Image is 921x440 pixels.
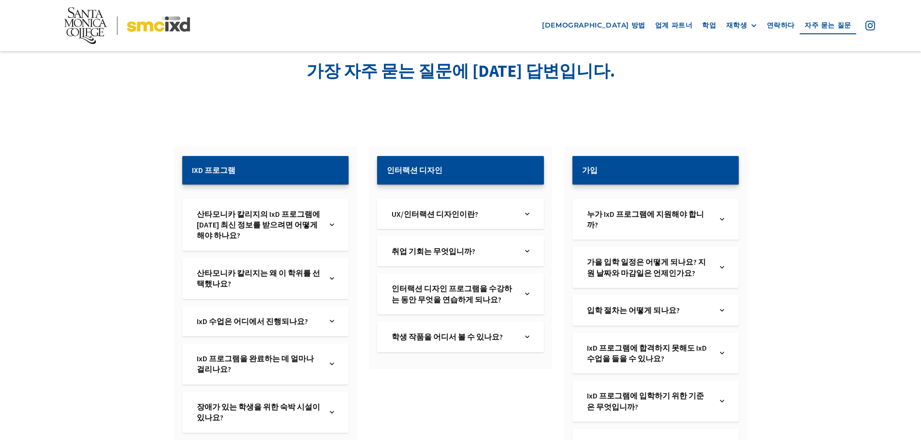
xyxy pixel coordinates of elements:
[392,283,515,305] a: 인터랙션 디자인 프로그램을 수강하는 동안 무엇을 연습하게 되나요?
[587,343,707,363] font: IxD 프로그램에 합격하지 못해도 IxD 수업을 들을 수 있나요?
[392,209,478,219] font: UX/인터랙션 디자인이란?
[387,165,442,175] font: 인터랙션 디자인
[392,331,515,342] a: 학생 작품을 어디서 볼 수 있나요?
[197,401,321,423] a: 장애가 있는 학생을 위한 숙박 시설이 있나요?
[865,21,875,30] img: 아이콘 - 인스타그램
[392,332,503,341] font: 학생 작품을 어디서 볼 수 있나요?
[64,7,190,44] img: 산타모니카 칼리지 - SMC IxD 로고
[197,316,321,326] a: IxD 수업은 어디에서 진행되나요?
[587,257,706,277] font: 가을 입학 일정은 어떻게 되나요? 지원 날짜와 마감일은 언제인가요?
[587,305,711,315] a: 입학 절차는 어떻게 되나요?
[702,21,716,29] font: 학업
[197,354,314,374] font: IxD 프로그램을 완료하는 데 얼마나 걸리나요?
[587,391,704,411] font: IxD 프로그램에 입학하기 위한 기준은 무엇입니까?
[197,268,321,289] a: 산타모니카 칼리지는 왜 이 학위를 선택했나요?
[726,21,757,29] div: 재학생
[392,284,512,304] font: 인터랙션 디자인 프로그램을 수강하는 동안 무엇을 연습하게 되나요?
[197,402,320,422] font: 장애가 있는 학생을 위한 숙박 시설이 있나요?
[587,209,711,230] a: 누가 IxD 프로그램에 지원해야 합니까?
[542,21,645,29] font: [DEMOGRAPHIC_DATA] 방법
[800,16,856,34] a: 자주 묻는 질문
[697,16,721,34] a: 학업
[392,246,475,256] font: 취업 기회는 무엇입니까?
[804,21,851,29] font: 자주 묻는 질문
[537,16,650,34] a: [DEMOGRAPHIC_DATA] 방법
[392,246,515,256] a: 취업 기회는 무엇입니까?
[392,209,515,219] a: UX/인터랙션 디자인이란?
[587,390,711,412] a: IxD 프로그램에 입학하기 위한 기준은 무엇입니까?
[582,165,598,175] font: 가입
[197,209,321,241] a: 산타모니카 칼리지의 IxD 프로그램에 [DATE] 최신 정보를 받으려면 어떻게 해야 하나요?
[650,16,698,34] a: 업계 파트너
[767,21,795,29] font: 연락하다
[587,305,680,315] font: 입학 절차는 어떻게 되나요?
[197,268,320,288] font: 산타모니카 칼리지는 왜 이 학위를 선택했나요?
[587,256,711,278] a: 가을 입학 일정은 어떻게 되나요? 지원 날짜와 마감일은 언제인가요?
[307,60,615,82] font: 가장 자주 묻는 질문에 [DATE] 답변입니다.
[192,165,235,175] font: IxD 프로그램
[655,21,693,29] font: 업계 파트너
[587,209,704,229] font: 누가 IxD 프로그램에 지원해야 합니까?
[726,21,747,29] font: 재학생
[587,342,711,364] a: IxD 프로그램에 합격하지 못해도 IxD 수업을 들을 수 있나요?
[197,316,308,326] font: IxD 수업은 어디에서 진행되나요?
[197,353,321,375] a: IxD 프로그램을 완료하는 데 얼마나 걸리나요?
[762,16,800,34] a: 연락하다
